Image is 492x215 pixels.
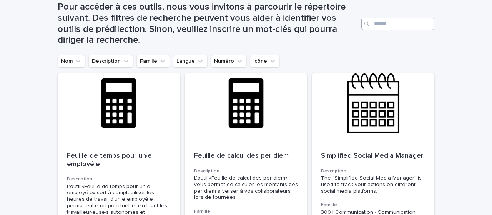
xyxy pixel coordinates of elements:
p: Simplified Social Media Manager [321,152,425,160]
h3: Description [67,176,171,182]
button: Numéro [211,55,247,67]
h3: Famille [321,202,425,208]
button: Description [88,55,133,67]
button: icône [250,55,280,67]
button: Famille [136,55,170,67]
input: Search [361,18,434,30]
h1: Pour accéder à ces outils, nous vous invitons à parcourir le répertoire suivant. Des filtres de r... [58,2,358,46]
h3: Description [194,168,298,174]
button: Langue [173,55,208,67]
h3: Description [321,168,425,174]
h3: Famille [194,208,298,215]
div: The "Simplified Social Media Manager" is used to track your actions on different social media pla... [321,175,425,194]
p: Feuille de temps pour un·e employé·e [67,152,171,168]
button: Nom [58,55,85,67]
div: L'outil «Feuille de calcul des per diem» vous permet de calculer les montants des per diem à vers... [194,175,298,201]
p: Feuille de calcul des per diem [194,152,298,160]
